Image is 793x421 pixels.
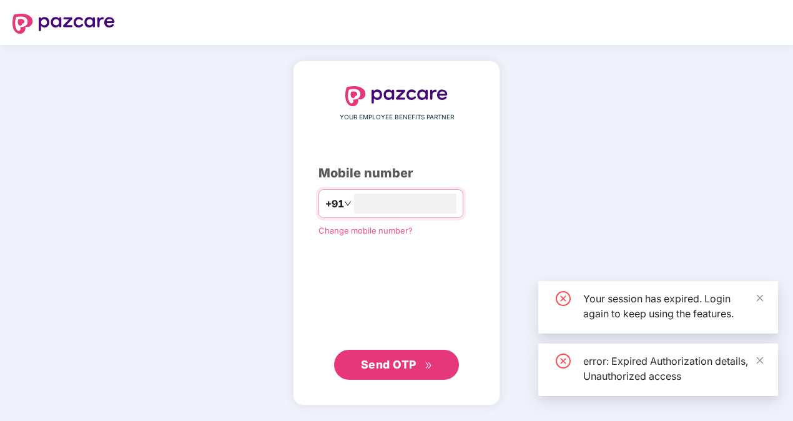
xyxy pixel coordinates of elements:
span: YOUR EMPLOYEE BENEFITS PARTNER [340,112,454,122]
a: Change mobile number? [318,225,413,235]
div: error: Expired Authorization details, Unauthorized access [583,354,763,384]
div: Mobile number [318,164,475,183]
button: Send OTPdouble-right [334,350,459,380]
span: close-circle [556,291,571,306]
span: close [756,294,764,302]
div: Your session has expired. Login again to keep using the features. [583,291,763,321]
span: close [756,356,764,365]
span: Send OTP [361,358,416,371]
img: logo [12,14,115,34]
span: +91 [325,196,344,212]
span: double-right [425,362,433,370]
span: down [344,200,352,207]
img: logo [345,86,448,106]
span: close-circle [556,354,571,369]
